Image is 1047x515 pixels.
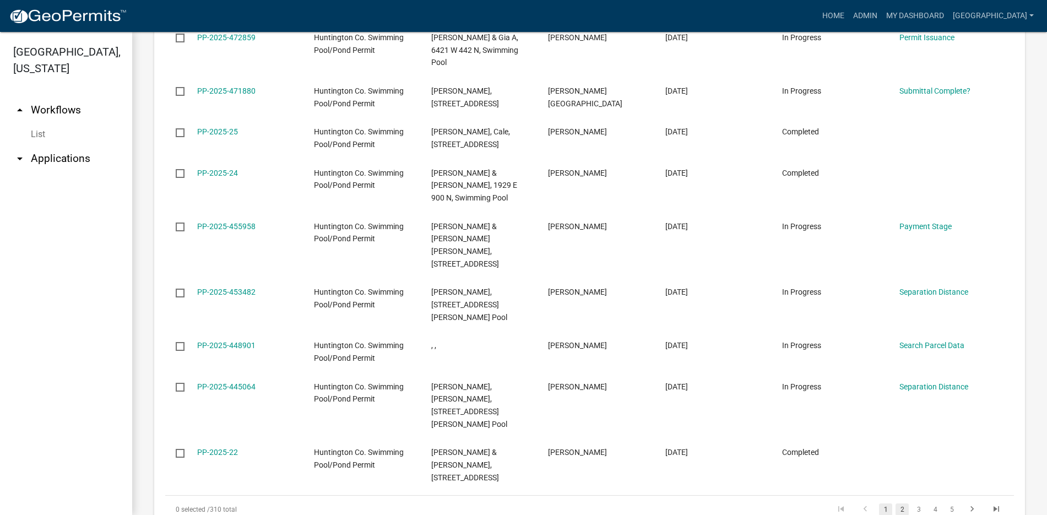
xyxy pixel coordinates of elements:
a: Permit Issuance [899,33,954,42]
span: Huntington Co. Swimming Pool/Pond Permit [314,169,404,190]
span: 07/03/2025 [665,382,688,391]
span: Geer, John G & Danielle Marie Fissori, 4850 N Meridian Rd, Pond [431,448,499,482]
span: In Progress [782,33,821,42]
span: Jacquelynne Jones [548,382,607,391]
span: In Progress [782,382,821,391]
span: Coffey, Ron L & Gia A, 6421 W 442 N, Swimming Pool [431,33,518,67]
span: Huntington Co. Swimming Pool/Pond Permit [314,341,404,362]
a: PP-2025-471880 [197,86,256,95]
span: Completed [782,169,819,177]
span: Kim Hostetler [548,127,607,136]
i: arrow_drop_down [13,152,26,165]
span: 08/12/2025 [665,169,688,177]
a: Separation Distance [899,288,968,296]
span: In Progress [782,341,821,350]
span: Luke Unger [548,169,607,177]
span: Mark Simpson [548,341,607,350]
a: [GEOGRAPHIC_DATA] [948,6,1038,26]
a: PP-2025-445064 [197,382,256,391]
a: Search Parcel Data [899,341,964,350]
span: Huntington Co. Swimming Pool/Pond Permit [314,382,404,404]
i: arrow_drop_up [13,104,26,117]
a: PP-2025-472859 [197,33,256,42]
a: Separation Distance [899,382,968,391]
span: 0 selected / [176,506,210,513]
span: Jody Ford [548,222,607,231]
span: Richard Caylor [548,288,607,296]
span: Huntington Co. Swimming Pool/Pond Permit [314,127,404,149]
span: John [548,448,607,457]
span: Gore, Kaya, 207 W Taylor St, Swimming Pool [431,382,507,429]
span: 07/22/2025 [665,288,688,296]
a: Home [818,6,849,26]
a: PP-2025-453482 [197,288,256,296]
a: PP-2025-455958 [197,222,256,231]
span: In Progress [782,86,821,95]
span: 07/01/2025 [665,448,688,457]
span: Caylor, Richard, 471 Hannah St, Swimming Pool [431,288,507,322]
span: Completed [782,448,819,457]
span: Huntington Co. Swimming Pool/Pond Permit [314,222,404,243]
a: PP-2025-448901 [197,341,256,350]
span: Savage, Timothy S & Charlotte Misty, 1355 Waco Dr, Pond [431,222,499,268]
span: In Progress [782,288,821,296]
a: PP-2025-24 [197,169,238,177]
span: Eckert, Cale, 900 W, Pond [431,127,510,149]
span: Roeloffs, John & Jane, 1929 E 900 N, Swimming Pool [431,169,517,203]
span: 09/01/2025 [665,86,688,95]
span: 09/03/2025 [665,33,688,42]
a: Admin [849,6,882,26]
span: Kalakay Farm [548,86,622,108]
span: Huntington Co. Swimming Pool/Pond Permit [314,33,404,55]
span: In Progress [782,222,821,231]
a: Payment Stage [899,222,952,231]
span: , , [431,341,436,350]
span: Huntington Co. Swimming Pool/Pond Permit [314,86,404,108]
span: Huntington Co. Swimming Pool/Pond Permit [314,448,404,469]
span: 07/13/2025 [665,341,688,350]
span: Kate Myers [548,33,607,42]
a: Submittal Complete? [899,86,970,95]
span: 07/28/2025 [665,222,688,231]
span: 08/22/2025 [665,127,688,136]
a: PP-2025-22 [197,448,238,457]
a: PP-2025-25 [197,127,238,136]
a: My Dashboard [882,6,948,26]
span: Completed [782,127,819,136]
span: Huntington Co. Swimming Pool/Pond Permit [314,288,404,309]
span: KALAKAY, FRED, 8388 W 500 N, Pond [431,86,499,108]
